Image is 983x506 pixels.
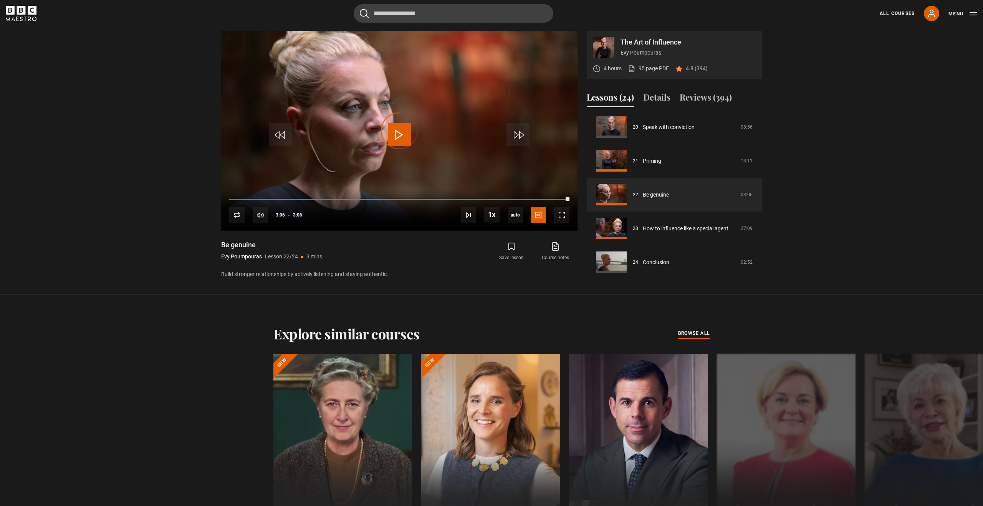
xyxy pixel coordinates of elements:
[643,258,669,266] a: Conclusion
[288,212,290,218] span: -
[628,64,669,73] a: 95 page PDF
[273,326,420,342] h2: Explore similar courses
[221,253,262,261] p: Evy Poumpouras
[621,39,756,46] p: The Art of Influence
[948,10,977,18] button: Toggle navigation
[229,199,569,200] div: Progress Bar
[686,64,708,73] p: 4.8 (394)
[276,208,285,222] span: 3:06
[265,253,298,261] p: Lesson 22/24
[253,207,268,223] button: Mute
[306,253,322,261] p: 3 mins
[554,207,569,223] button: Fullscreen
[221,270,578,278] p: Build stronger relationships by actively listening and staying authentic.
[221,31,578,231] video-js: Video Player
[880,10,915,17] a: All Courses
[508,207,523,223] div: Current quality: 1080p
[534,240,578,263] a: Course notes
[221,240,322,250] h1: Be genuine
[678,329,710,337] span: browse all
[508,207,523,223] span: auto
[461,207,476,223] button: Next Lesson
[643,225,728,233] a: How to influence like a special agent
[678,329,710,338] a: browse all
[604,64,622,73] p: 4 hours
[484,207,500,222] button: Playback Rate
[680,91,732,107] button: Reviews (394)
[6,6,36,21] svg: BBC Maestro
[360,9,369,18] button: Submit the search query
[354,4,553,23] input: Search
[490,240,533,263] button: Save lesson
[643,91,670,107] button: Details
[643,123,695,131] a: Speak with conviction
[293,208,302,222] span: 3:06
[621,49,756,57] p: Evy Poumpouras
[587,91,634,107] button: Lessons (24)
[643,191,669,199] a: Be genuine
[531,207,546,223] button: Captions
[643,157,661,165] a: Priming
[229,207,245,223] button: Replay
